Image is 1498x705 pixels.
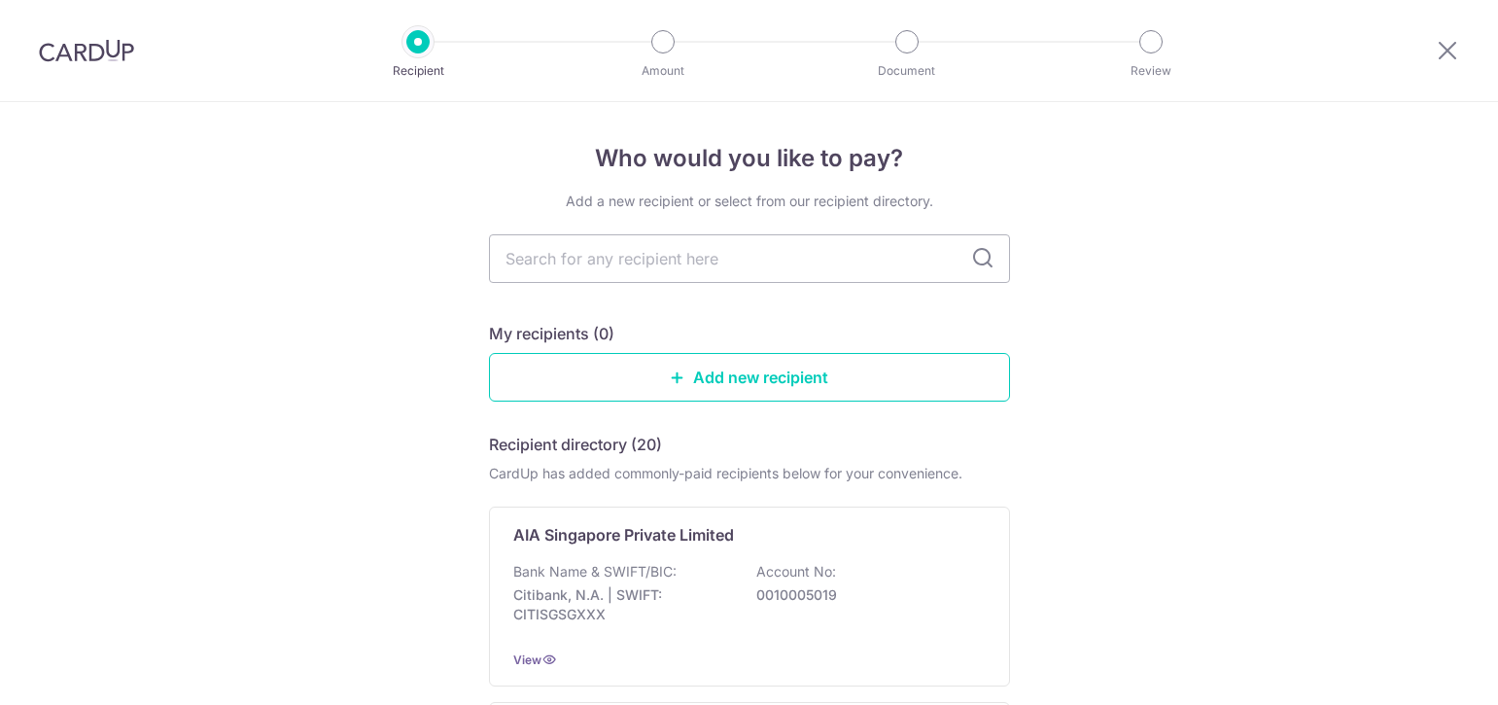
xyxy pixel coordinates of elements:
h4: Who would you like to pay? [489,141,1010,176]
a: Add new recipient [489,353,1010,402]
p: Document [835,61,979,81]
p: Account No: [756,562,836,582]
p: Citibank, N.A. | SWIFT: CITISGSGXXX [513,585,731,624]
h5: My recipients (0) [489,322,614,345]
p: Bank Name & SWIFT/BIC: [513,562,677,582]
p: Amount [591,61,735,81]
div: CardUp has added commonly-paid recipients below for your convenience. [489,464,1010,483]
img: CardUp [39,39,134,62]
input: Search for any recipient here [489,234,1010,283]
div: Add a new recipient or select from our recipient directory. [489,192,1010,211]
p: 0010005019 [756,585,974,605]
p: Review [1079,61,1223,81]
h5: Recipient directory (20) [489,433,662,456]
p: AIA Singapore Private Limited [513,523,734,546]
a: View [513,652,541,667]
p: Recipient [346,61,490,81]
